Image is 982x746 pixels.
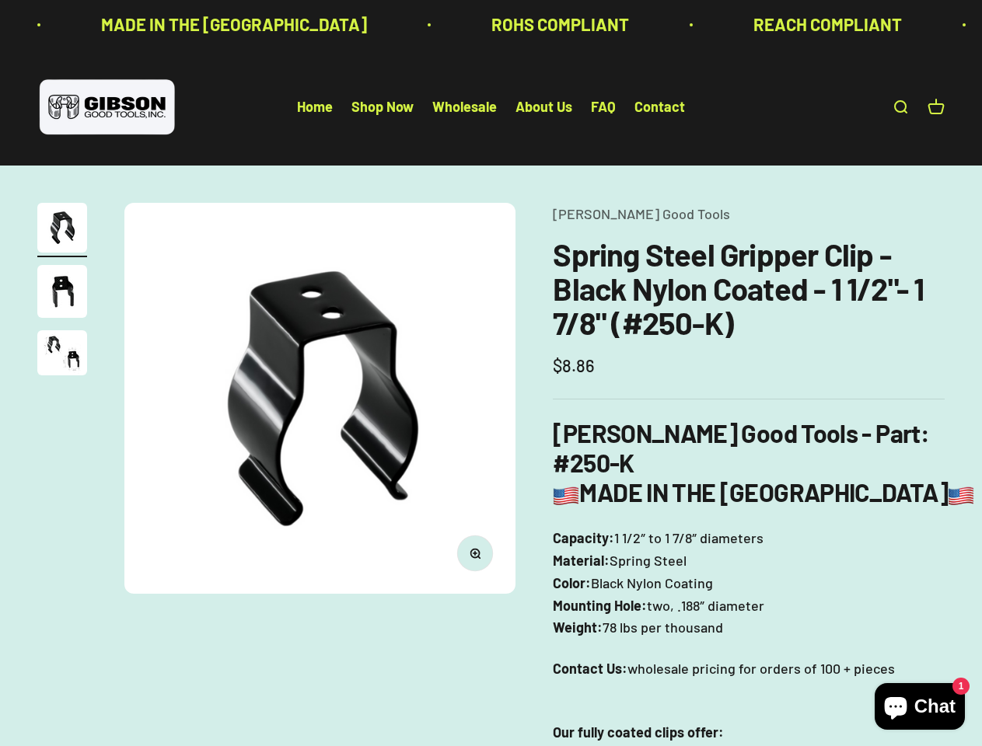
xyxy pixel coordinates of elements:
a: About Us [515,99,572,116]
b: Weight: [553,619,603,636]
h1: Spring Steel Gripper Clip - Black Nylon Coated - 1 1/2"- 1 7/8" (#250-K) [553,237,945,340]
b: MADE IN THE [GEOGRAPHIC_DATA] [553,477,973,507]
b: [PERSON_NAME] Good Tools - Part: #250-K [553,418,929,477]
img: Gripper clip, made & shipped from the USA! [124,203,515,594]
a: Wholesale [432,99,497,116]
img: Gripper clip, made & shipped from the USA! [37,203,87,253]
span: two, .188″ diameter [647,594,764,617]
strong: Our fully coated clips offer: [553,723,724,741]
p: ROHS COMPLIANT [452,11,589,38]
img: close up of a spring steel gripper clip, tool clip, durable, secure holding, Excellent corrosion ... [37,330,87,375]
span: 78 lbs per thousand [603,616,723,639]
span: Spring Steel [610,549,687,572]
b: Mounting Hole: [553,597,647,614]
button: Go to item 3 [37,330,87,380]
a: [PERSON_NAME] Good Tools [553,205,730,222]
inbox-online-store-chat: Shopify online store chat [870,683,970,734]
p: MADE IN THE [GEOGRAPHIC_DATA] [61,11,327,38]
button: Go to item 2 [37,265,87,322]
sale-price: $8.86 [553,352,595,379]
b: Color: [553,574,591,591]
p: REACH COMPLIANT [714,11,862,38]
span: Black Nylon Coating [591,572,713,594]
a: Home [297,99,333,116]
a: Contact [634,99,685,116]
b: Material: [553,552,610,569]
strong: Contact Us: [553,660,627,677]
span: 1 1/2″ to 1 7/8″ diameters [614,527,764,549]
a: Shop Now [351,99,414,116]
p: wholesale pricing for orders of 100 + pieces [553,657,945,702]
b: Capacity: [553,529,614,546]
img: close up of a spring steel gripper clip, tool clip, durable, secure holding, Excellent corrosion ... [37,265,87,318]
button: Go to item 1 [37,203,87,257]
a: FAQ [591,99,616,116]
